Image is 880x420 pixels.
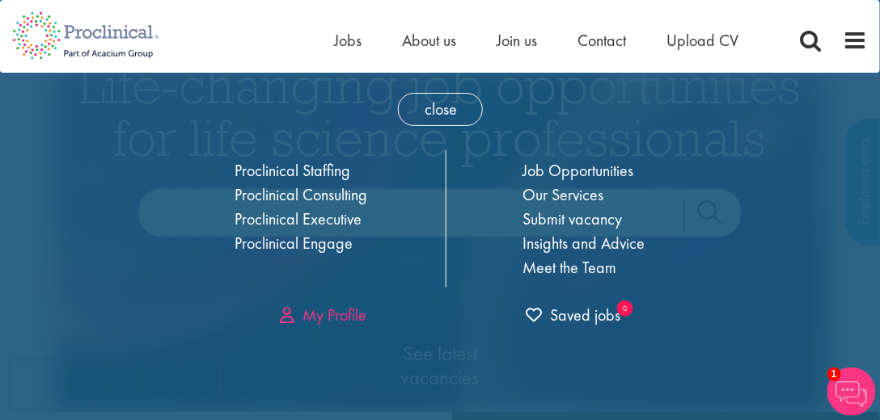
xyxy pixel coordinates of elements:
a: Proclinical Executive [235,208,362,229]
a: Insights and Advice [523,233,645,254]
span: Saved jobs [526,304,620,325]
a: Our Services [523,184,604,205]
a: Join us [497,30,537,51]
a: trigger for shortlist [526,304,620,327]
a: Job Opportunities [523,160,634,181]
a: My Profile [280,304,366,325]
a: Proclinical Consulting [235,184,368,205]
span: close [398,93,483,126]
a: Submit vacancy [523,208,623,229]
a: Proclinical Engage [235,233,353,254]
a: Upload CV [666,30,738,51]
img: Chatbot [827,367,876,416]
a: Meet the Team [523,257,617,278]
a: Jobs [334,30,362,51]
a: Proclinical Staffing [235,160,351,181]
a: Contact [577,30,626,51]
sub: 0 [617,300,633,317]
a: About us [402,30,456,51]
span: 1 [827,367,841,381]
